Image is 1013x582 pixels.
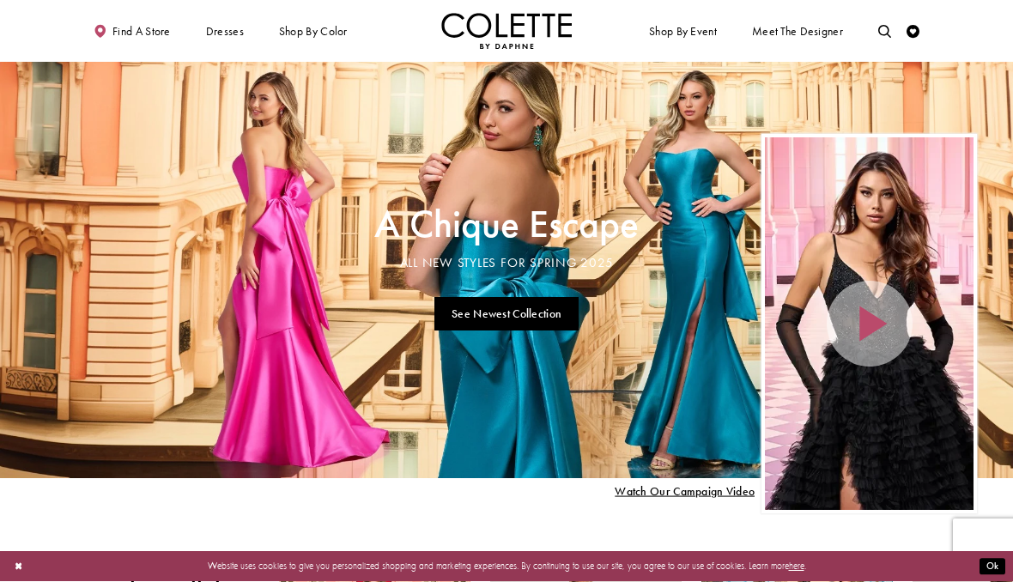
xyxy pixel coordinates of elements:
a: See Newest Collection A Chique Escape All New Styles For Spring 2025 [434,297,579,330]
span: Dresses [203,13,247,49]
a: Visit Home Page [441,13,572,49]
a: Toggle search [875,13,895,49]
a: Check Wishlist [903,13,923,49]
button: Close Dialog [8,555,29,579]
a: here [789,561,804,573]
span: Shop by color [279,25,348,38]
img: Colette by Daphne [441,13,572,49]
span: Play Slide #15 Video [615,484,755,497]
span: Shop By Event [649,25,717,38]
ul: Slider Links [370,291,642,336]
span: Shop by color [276,13,350,49]
span: Meet the designer [752,25,843,38]
span: Find a store [112,25,171,38]
span: Dresses [206,25,244,38]
a: Find a store [90,13,173,49]
a: Meet the designer [749,13,846,49]
button: Submit Dialog [980,559,1005,575]
p: Website uses cookies to give you personalized shopping and marketing experiences. By continuing t... [94,558,919,575]
span: Shop By Event [646,13,719,49]
div: Video Player [765,137,974,511]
